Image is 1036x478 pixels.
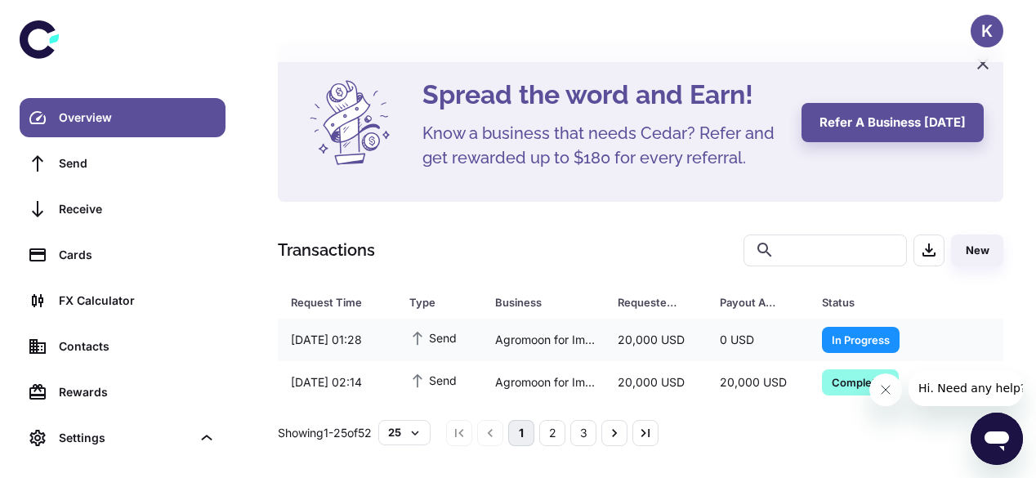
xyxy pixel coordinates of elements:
[618,291,700,314] span: Requested Amount
[291,291,390,314] span: Request Time
[822,331,900,347] span: In Progress
[20,235,226,275] a: Cards
[278,367,396,398] div: [DATE] 02:14
[20,144,226,183] a: Send
[508,420,534,446] button: page 1
[278,324,396,355] div: [DATE] 01:28
[601,420,627,446] button: Go to next page
[720,291,781,314] div: Payout Amount
[59,246,216,264] div: Cards
[618,291,679,314] div: Requested Amount
[278,424,372,442] p: Showing 1-25 of 52
[444,420,661,446] nav: pagination navigation
[20,418,226,458] div: Settings
[422,75,782,114] h4: Spread the word and Earn!
[59,337,216,355] div: Contacts
[20,98,226,137] a: Overview
[482,367,605,398] div: Agromoon for Import & Export
[59,383,216,401] div: Rewards
[971,15,1003,47] button: K
[909,370,1023,406] iframe: Message from company
[409,291,454,314] div: Type
[482,324,605,355] div: Agromoon for Import & Export
[409,371,457,389] span: Send
[951,235,1003,266] button: New
[605,324,707,355] div: 20,000 USD
[409,328,457,346] span: Send
[10,11,118,25] span: Hi. Need any help?
[20,373,226,412] a: Rewards
[971,413,1023,465] iframe: Button to launch messaging window
[59,429,191,447] div: Settings
[869,373,902,406] iframe: Close message
[822,291,945,314] span: Status
[707,324,809,355] div: 0 USD
[802,103,984,142] button: Refer a business [DATE]
[378,420,431,444] button: 25
[822,373,899,390] span: Completed
[707,367,809,398] div: 20,000 USD
[409,291,476,314] span: Type
[20,190,226,229] a: Receive
[291,291,368,314] div: Request Time
[632,420,659,446] button: Go to last page
[20,281,226,320] a: FX Calculator
[59,154,216,172] div: Send
[720,291,802,314] span: Payout Amount
[20,327,226,366] a: Contacts
[278,238,375,262] h1: Transactions
[59,292,216,310] div: FX Calculator
[59,200,216,218] div: Receive
[822,291,924,314] div: Status
[59,109,216,127] div: Overview
[605,367,707,398] div: 20,000 USD
[422,121,782,170] h5: Know a business that needs Cedar? Refer and get rewarded up to $180 for every referral.
[539,420,565,446] button: Go to page 2
[570,420,596,446] button: Go to page 3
